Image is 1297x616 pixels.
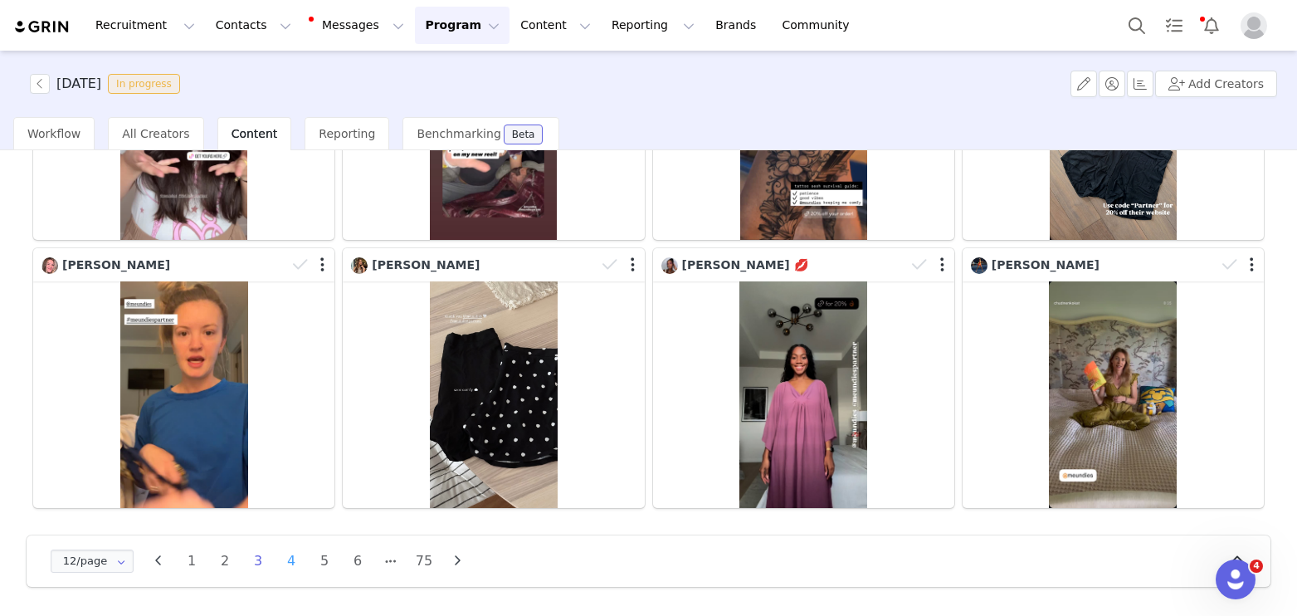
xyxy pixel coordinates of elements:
[85,7,205,44] button: Recruitment
[1119,7,1155,44] button: Search
[351,257,368,274] img: e55a738f-adc7-48bb-9786-4b0700264805.jpg
[602,7,705,44] button: Reporting
[705,7,771,44] a: Brands
[372,258,480,271] span: [PERSON_NAME]
[312,550,337,573] li: 5
[1216,560,1256,599] iframe: Intercom live chat
[108,74,180,94] span: In progress
[415,7,510,44] button: Program
[992,258,1100,271] span: [PERSON_NAME]
[56,74,101,94] h3: [DATE]
[179,550,204,573] li: 1
[773,7,867,44] a: Community
[1193,7,1230,44] button: Notifications
[1155,71,1277,97] button: Add Creators
[417,127,500,140] span: Benchmarking
[412,550,436,573] li: 75
[971,257,987,274] img: 1b77a16b-a1d2-43e6-888e-0ed7b1d8456e.jpg
[1250,560,1263,573] span: 4
[246,550,271,573] li: 3
[232,127,278,140] span: Content
[51,550,134,573] input: Select
[682,258,808,271] span: [PERSON_NAME] 💋
[122,127,189,140] span: All Creators
[302,7,414,44] button: Messages
[41,257,58,274] img: cac1ab39-d02d-4621-a863-0ff5487b969d.jpg
[1156,7,1192,44] a: Tasks
[512,130,535,139] div: Beta
[319,127,375,140] span: Reporting
[1241,12,1267,39] img: placeholder-profile.jpg
[510,7,601,44] button: Content
[279,550,304,573] li: 4
[13,19,71,35] img: grin logo
[212,550,237,573] li: 2
[1231,12,1284,39] button: Profile
[206,7,301,44] button: Contacts
[27,127,80,140] span: Workflow
[345,550,370,573] li: 6
[30,74,187,94] span: [object Object]
[62,258,170,271] span: [PERSON_NAME]
[661,257,678,274] img: 053500d1-16b1-4931-b410-257c78a1d8d8.jpg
